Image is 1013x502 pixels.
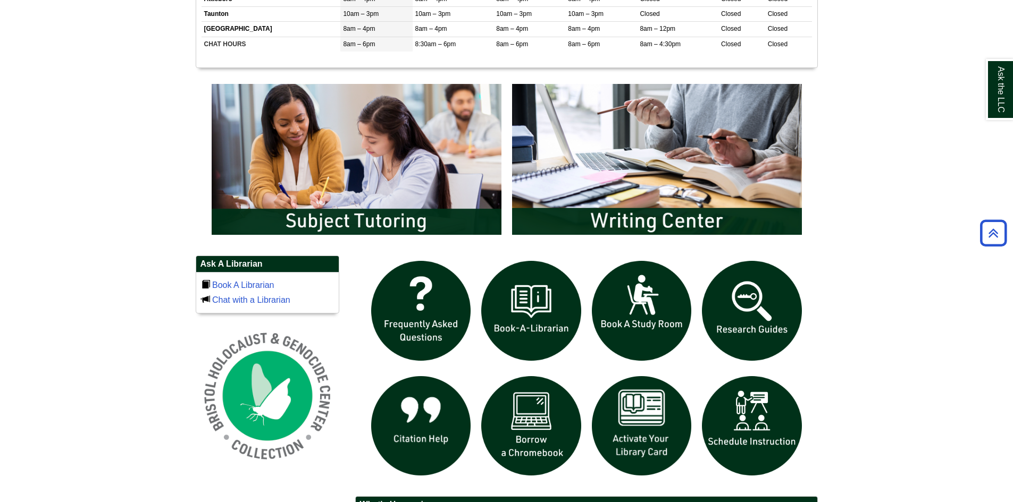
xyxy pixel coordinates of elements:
[202,37,341,52] td: CHAT HOURS
[721,10,741,18] span: Closed
[507,79,807,240] img: Writing Center Information
[343,40,375,48] span: 8am – 6pm
[721,25,741,32] span: Closed
[415,40,456,48] span: 8:30am – 6pm
[212,280,274,290] a: Book A Librarian
[768,10,788,18] span: Closed
[640,40,681,48] span: 8am – 4:30pm
[496,40,528,48] span: 8am – 6pm
[976,226,1010,240] a: Back to Top
[206,79,807,245] div: slideshow
[366,256,476,366] img: frequently asked questions
[415,25,447,32] span: 8am – 4pm
[768,25,788,32] span: Closed
[496,25,528,32] span: 8am – 4pm
[415,10,451,18] span: 10am – 3pm
[568,10,604,18] span: 10am – 3pm
[202,7,341,22] td: Taunton
[196,324,339,467] img: Holocaust and Genocide Collection
[496,10,532,18] span: 10am – 3pm
[640,25,675,32] span: 8am – 12pm
[366,256,807,486] div: slideshow
[212,295,290,304] a: Chat with a Librarian
[697,371,807,481] img: For faculty. Schedule Library Instruction icon links to form.
[568,40,600,48] span: 8am – 6pm
[640,10,659,18] span: Closed
[476,256,587,366] img: Book a Librarian icon links to book a librarian web page
[196,256,339,273] h2: Ask A Librarian
[343,25,375,32] span: 8am – 4pm
[202,22,341,37] td: [GEOGRAPHIC_DATA]
[768,40,788,48] span: Closed
[697,256,807,366] img: Research Guides icon links to research guides web page
[206,79,507,240] img: Subject Tutoring Information
[721,40,741,48] span: Closed
[366,371,476,481] img: citation help icon links to citation help guide page
[343,10,379,18] span: 10am – 3pm
[587,371,697,481] img: activate Library Card icon links to form to activate student ID into library card
[587,256,697,366] img: book a study room icon links to book a study room web page
[476,371,587,481] img: Borrow a chromebook icon links to the borrow a chromebook web page
[568,25,600,32] span: 8am – 4pm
